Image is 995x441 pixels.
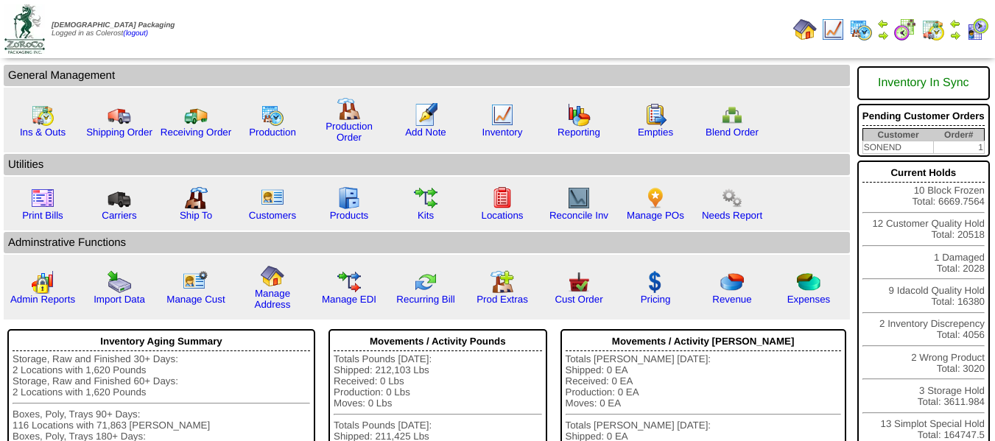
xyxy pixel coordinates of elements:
img: network.png [720,103,744,127]
img: po.png [644,186,667,210]
img: truck3.gif [108,186,131,210]
img: graph.gif [567,103,591,127]
a: Import Data [94,294,145,305]
a: (logout) [123,29,148,38]
img: import.gif [108,270,131,294]
a: Pricing [641,294,671,305]
a: Blend Order [706,127,759,138]
a: Production Order [326,121,373,143]
img: orders.gif [414,103,437,127]
a: Manage POs [627,210,684,221]
td: 1 [934,141,985,154]
a: Print Bills [22,210,63,221]
img: customers.gif [261,186,284,210]
div: Movements / Activity Pounds [334,332,541,351]
span: Logged in as Colerost [52,21,175,38]
div: Movements / Activity [PERSON_NAME] [566,332,841,351]
a: Customers [249,210,296,221]
img: truck.gif [108,103,131,127]
img: calendarinout.gif [921,18,945,41]
a: Manage EDI [322,294,376,305]
a: Ins & Outs [20,127,66,138]
img: managecust.png [183,270,210,294]
div: Inventory Aging Summary [13,332,310,351]
a: Empties [638,127,673,138]
img: workflow.gif [414,186,437,210]
a: Receiving Order [161,127,231,138]
a: Locations [481,210,523,221]
img: arrowright.gif [949,29,961,41]
img: calendarcustomer.gif [966,18,989,41]
td: Adminstrative Functions [4,232,850,253]
img: line_graph.gif [491,103,514,127]
img: calendarprod.gif [849,18,873,41]
img: truck2.gif [184,103,208,127]
a: Manage Cust [166,294,225,305]
img: pie_chart2.png [797,270,820,294]
a: Add Note [405,127,446,138]
a: Expenses [787,294,831,305]
img: factory2.gif [184,186,208,210]
img: prodextras.gif [491,270,514,294]
a: Cust Order [555,294,602,305]
a: Ship To [180,210,212,221]
img: home.gif [793,18,817,41]
img: cust_order.png [567,270,591,294]
th: Customer [862,129,933,141]
a: Needs Report [702,210,762,221]
a: Admin Reports [10,294,75,305]
img: pie_chart.png [720,270,744,294]
img: arrowleft.gif [949,18,961,29]
a: Products [330,210,369,221]
a: Carriers [102,210,136,221]
a: Revenue [712,294,751,305]
div: Pending Customer Orders [862,107,985,126]
img: workflow.png [720,186,744,210]
img: edi.gif [337,270,361,294]
div: Inventory In Sync [862,69,985,97]
a: Manage Address [255,288,291,310]
img: graph2.png [31,270,55,294]
img: locations.gif [491,186,514,210]
a: Reconcile Inv [549,210,608,221]
img: arrowright.gif [877,29,889,41]
img: calendarblend.gif [893,18,917,41]
a: Prod Extras [477,294,528,305]
td: SONEND [862,141,933,154]
a: Recurring Bill [396,294,454,305]
th: Order# [934,129,985,141]
img: dollar.gif [644,270,667,294]
a: Reporting [558,127,600,138]
img: arrowleft.gif [877,18,889,29]
img: cabinet.gif [337,186,361,210]
img: line_graph2.gif [567,186,591,210]
img: calendarinout.gif [31,103,55,127]
img: line_graph.gif [821,18,845,41]
img: workorder.gif [644,103,667,127]
img: invoice2.gif [31,186,55,210]
a: Kits [418,210,434,221]
a: Production [249,127,296,138]
img: zoroco-logo-small.webp [4,4,45,54]
a: Shipping Order [86,127,152,138]
span: [DEMOGRAPHIC_DATA] Packaging [52,21,175,29]
a: Inventory [482,127,523,138]
img: home.gif [261,264,284,288]
img: factory.gif [337,97,361,121]
img: calendarprod.gif [261,103,284,127]
td: Utilities [4,154,850,175]
td: General Management [4,65,850,86]
img: reconcile.gif [414,270,437,294]
div: Current Holds [862,163,985,183]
